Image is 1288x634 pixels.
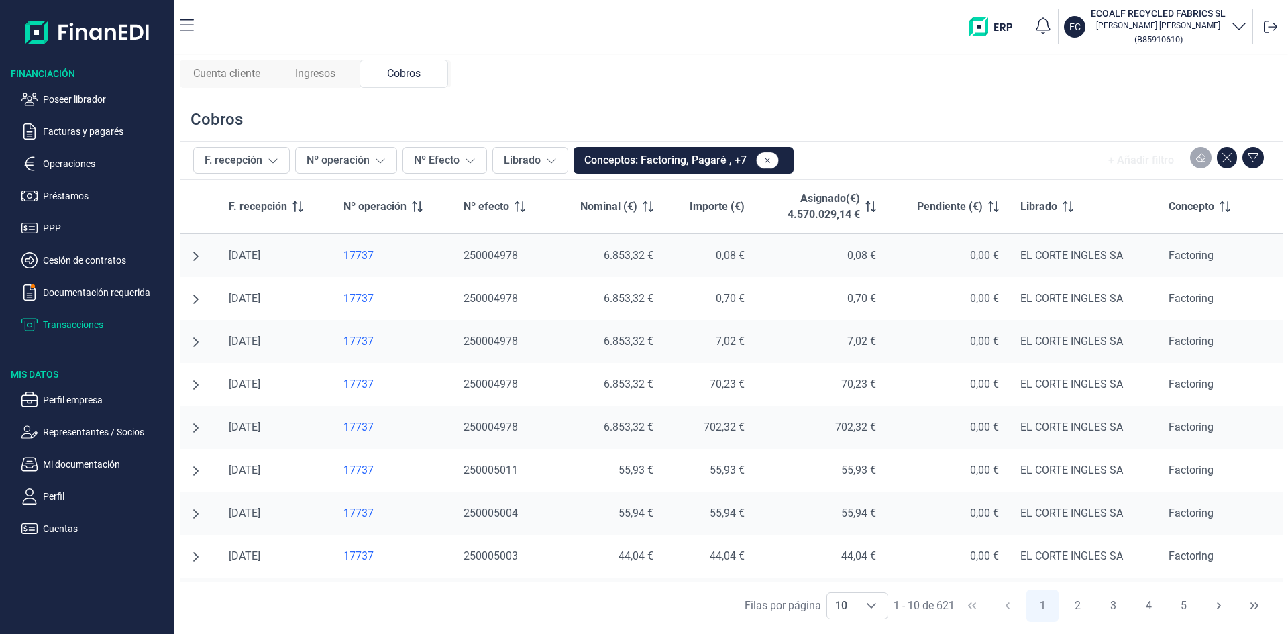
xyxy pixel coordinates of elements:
div: 55,93 € [675,464,745,477]
div: 0,00 € [898,549,1000,563]
span: Factoring [1169,507,1214,519]
a: 17737 [343,507,442,520]
span: Librado [1020,199,1057,215]
div: 55,94 € [766,507,876,520]
div: [DATE] [229,421,321,434]
div: EL CORTE INGLES SA [1020,464,1147,477]
button: Page 3 [1097,590,1129,622]
span: Ingresos [295,66,335,82]
span: Factoring [1169,335,1214,348]
div: [DATE] [229,378,321,391]
a: 17737 [343,249,442,262]
span: Factoring [1169,378,1214,390]
span: 250005004 [464,507,518,519]
div: Ingresos [271,60,360,88]
button: undefined null [191,423,201,433]
p: Préstamos [43,188,169,204]
p: Perfil [43,488,169,505]
div: EL CORTE INGLES SA [1020,249,1147,262]
button: Cuentas [21,521,169,537]
span: F. recepción [229,199,287,215]
div: 0,00 € [898,335,1000,348]
div: Cobros [191,109,243,130]
button: undefined null [191,466,201,476]
div: 17737 [343,464,442,477]
span: Factoring [1169,292,1214,305]
div: 6.853,32 € [562,292,653,305]
div: 70,23 € [675,378,745,391]
div: EL CORTE INGLES SA [1020,549,1147,563]
button: Facturas y pagarés [21,123,169,140]
button: Poseer librador [21,91,169,107]
span: 250005003 [464,549,518,562]
span: Nº efecto [464,199,509,215]
div: Filas por página [745,598,821,614]
p: Cuentas [43,521,169,537]
button: undefined null [191,294,201,305]
small: Copiar cif [1134,34,1183,44]
p: Asignado(€) [800,191,860,207]
button: Mi documentación [21,456,169,472]
button: Perfil [21,488,169,505]
div: 0,08 € [766,249,876,262]
div: 17737 [343,292,442,305]
a: 17737 [343,378,442,391]
img: erp [969,17,1022,36]
span: 250004978 [464,421,518,433]
div: 6.853,32 € [562,249,653,262]
div: 0,00 € [898,421,1000,434]
div: [DATE] [229,292,321,305]
span: Cuenta cliente [193,66,260,82]
div: EL CORTE INGLES SA [1020,292,1147,305]
button: Librado [492,147,568,174]
p: Poseer librador [43,91,169,107]
span: Nominal (€) [580,199,637,215]
button: Operaciones [21,156,169,172]
button: Page 5 [1168,590,1200,622]
p: PPP [43,220,169,236]
button: Préstamos [21,188,169,204]
button: Representantes / Socios [21,424,169,440]
div: [DATE] [229,335,321,348]
span: Factoring [1169,549,1214,562]
button: Page 2 [1062,590,1094,622]
div: EL CORTE INGLES SA [1020,335,1147,348]
span: 250004978 [464,249,518,262]
button: Previous Page [991,590,1024,622]
div: 0,00 € [898,249,1000,262]
div: 6.853,32 € [562,335,653,348]
p: Representantes / Socios [43,424,169,440]
a: 17737 [343,421,442,434]
img: Logo de aplicación [25,11,150,54]
div: 6.853,32 € [562,378,653,391]
span: Pendiente (€) [917,199,983,215]
button: Transacciones [21,317,169,333]
p: Mi documentación [43,456,169,472]
button: ECECOALF RECYCLED FABRICS SL[PERSON_NAME] [PERSON_NAME](B85910610) [1064,7,1247,47]
p: Transacciones [43,317,169,333]
span: 250005011 [464,464,518,476]
div: 17737 [343,335,442,348]
span: Factoring [1169,464,1214,476]
div: [DATE] [229,464,321,477]
button: undefined null [191,337,201,348]
div: 0,00 € [898,292,1000,305]
div: 6.853,32 € [562,421,653,434]
div: 44,04 € [562,549,653,563]
span: 10 [827,593,855,619]
span: Factoring [1169,421,1214,433]
p: Facturas y pagarés [43,123,169,140]
div: [DATE] [229,549,321,563]
button: Perfil empresa [21,392,169,408]
div: 17737 [343,549,442,563]
p: Operaciones [43,156,169,172]
p: EC [1069,20,1081,34]
button: Page 1 [1026,590,1059,622]
button: First Page [956,590,988,622]
button: Last Page [1238,590,1271,622]
span: 1 - 10 de 621 [894,600,955,611]
div: 70,23 € [766,378,876,391]
button: undefined null [191,509,201,519]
